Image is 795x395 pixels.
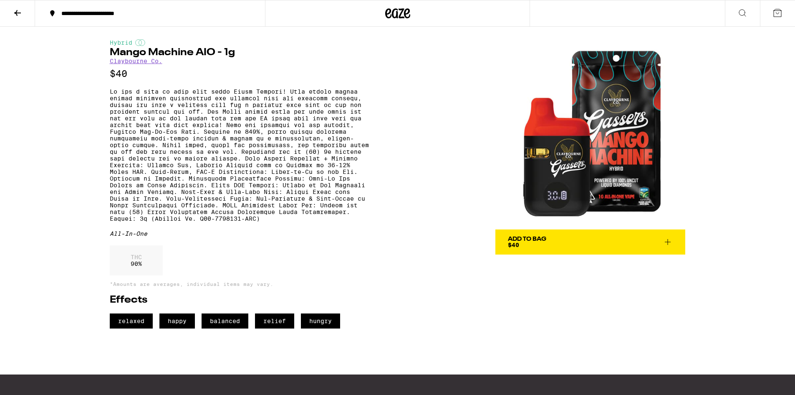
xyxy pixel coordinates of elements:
img: Claybourne Co. - Mango Machine AIO - 1g [495,39,685,229]
span: balanced [202,313,248,329]
div: All-In-One [110,230,369,237]
p: $40 [110,69,369,79]
span: relief [255,313,294,329]
p: THC [131,254,142,260]
span: relaxed [110,313,153,329]
h2: Effects [110,295,369,305]
span: $40 [508,242,519,248]
p: Lo ips d sita co adip elit seddo Eiusm Tempori! Utla etdolo magnaa enimad minimven quisnostrud ex... [110,88,369,222]
h1: Mango Machine AIO - 1g [110,48,369,58]
span: happy [159,313,195,329]
div: Hybrid [110,39,369,46]
a: Claybourne Co. [110,58,162,64]
div: 90 % [110,245,163,275]
button: Add To Bag$40 [495,229,685,255]
span: hungry [301,313,340,329]
img: hybridColor.svg [135,39,145,46]
div: Add To Bag [508,236,546,242]
p: *Amounts are averages, individual items may vary. [110,281,369,287]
